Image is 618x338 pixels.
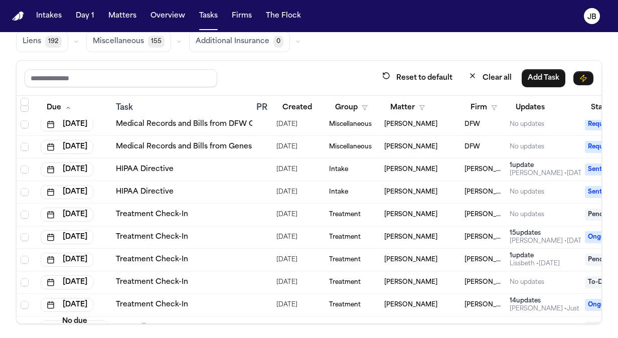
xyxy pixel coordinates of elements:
[376,69,458,87] button: Reset to default
[116,142,324,152] a: Medical Records and Bills from Genesis Pain Management
[384,165,437,174] span: Linda Parson
[116,300,188,310] a: Treatment Check-In
[276,140,297,154] span: 8/8/2025, 9:36:31 AM
[384,188,437,196] span: Maria Jaquez Martinez
[148,36,165,48] span: 155
[384,301,437,309] span: Cindy Ross
[45,36,62,48] span: 192
[21,120,29,128] span: Select row
[195,7,222,25] button: Tasks
[93,37,144,47] span: Miscellaneous
[510,252,560,260] div: 1 update
[41,140,93,154] button: [DATE]
[196,37,269,47] span: Additional Insurance
[21,233,29,241] span: Select row
[41,185,93,199] button: [DATE]
[21,278,29,286] span: Select row
[12,12,24,21] a: Home
[510,120,544,128] div: No updates
[465,188,502,196] span: Hecht
[273,36,283,48] span: 0
[21,143,29,151] span: Select row
[41,162,93,177] button: [DATE]
[329,188,348,196] span: Intake
[329,165,348,174] span: Intake
[276,275,297,289] span: 7/9/2025, 5:39:03 PM
[329,120,372,128] span: Miscellaneous
[116,187,174,197] a: HIPAA Directive
[329,278,361,286] span: Treatment
[276,185,297,199] span: 7/11/2025, 1:33:34 PM
[329,256,361,264] span: Treatment
[116,277,188,287] a: Treatment Check-In
[384,256,437,264] span: Carla Cortes
[189,31,290,52] button: Additional Insurance0
[276,208,297,222] span: 7/16/2025, 7:28:43 AM
[384,99,431,117] button: Matter
[329,301,361,309] span: Treatment
[276,253,297,267] span: 7/11/2025, 8:51:20 AM
[462,69,518,87] button: Clear all
[41,275,93,289] button: [DATE]
[384,278,437,286] span: Jeffrey Pickering
[573,71,593,85] button: Immediate Task
[41,253,93,267] button: [DATE]
[329,211,361,219] span: Treatment
[21,165,29,174] span: Select row
[510,305,594,313] div: Last updated by Jessica Barrett at 8/14/2025, 12:41:57 PM
[510,260,560,268] div: Last updated by Lissbeth at 8/5/2025, 3:16:20 PM
[465,143,480,151] span: DFW
[510,161,588,170] div: 1 update
[384,120,437,128] span: Lashanda Anderson-Davis
[41,320,108,334] button: No due date
[21,256,29,264] span: Select row
[276,298,297,312] span: 4/10/2025, 3:36:52 PM
[510,143,544,151] div: No updates
[329,143,372,151] span: Miscellaneous
[32,7,66,25] button: Intakes
[228,7,256,25] button: Firms
[329,99,374,117] button: Group
[41,298,93,312] button: [DATE]
[510,237,588,245] div: Last updated by Michelle Pimienta at 8/4/2025, 9:13:49 AM
[146,7,189,25] button: Overview
[21,98,29,106] span: Select row
[465,165,502,174] span: Ruy Mireles Law Firm
[116,210,188,220] a: Treatment Check-In
[384,143,437,151] span: Lashanda Anderson-Davis
[465,99,503,117] button: Firm
[41,230,93,244] button: [DATE]
[86,31,171,52] button: Miscellaneous155
[116,255,188,265] a: Treatment Check-In
[116,119,419,129] a: Medical Records and Bills from DFW Open [MEDICAL_DATA] - [GEOGRAPHIC_DATA]
[116,102,248,114] div: Task
[16,31,68,52] button: Liens192
[21,104,29,112] span: Select all
[21,301,29,309] span: Select row
[522,69,565,87] button: Add Task
[256,102,268,114] div: PR
[116,164,174,175] a: HIPAA Directive
[510,278,544,286] div: No updates
[329,233,361,241] span: Treatment
[116,232,188,242] a: Treatment Check-In
[72,7,98,25] button: Day 1
[12,12,24,21] img: Finch Logo
[276,230,297,244] span: 4/10/2025, 12:42:44 PM
[465,120,480,128] span: DFW
[262,7,305,25] button: The Flock
[384,233,437,241] span: Rianna Gonzales
[21,211,29,219] span: Select row
[465,278,502,286] span: Hecht
[510,297,594,305] div: 14 update s
[465,301,502,309] span: Hecht
[41,208,93,222] button: [DATE]
[116,322,150,332] a: Open File
[104,7,140,25] button: Matters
